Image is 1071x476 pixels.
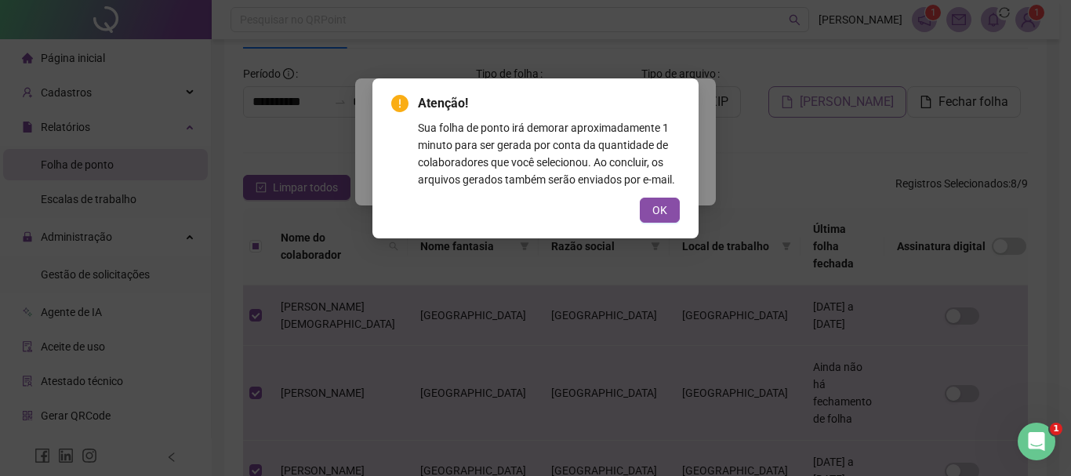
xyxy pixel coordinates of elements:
[640,198,680,223] button: OK
[1050,423,1062,435] span: 1
[418,94,680,113] span: Atenção!
[391,95,408,112] span: exclamation-circle
[418,119,680,188] div: Sua folha de ponto irá demorar aproximadamente 1 minuto para ser gerada por conta da quantidade d...
[652,202,667,219] span: OK
[1018,423,1055,460] iframe: Intercom live chat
